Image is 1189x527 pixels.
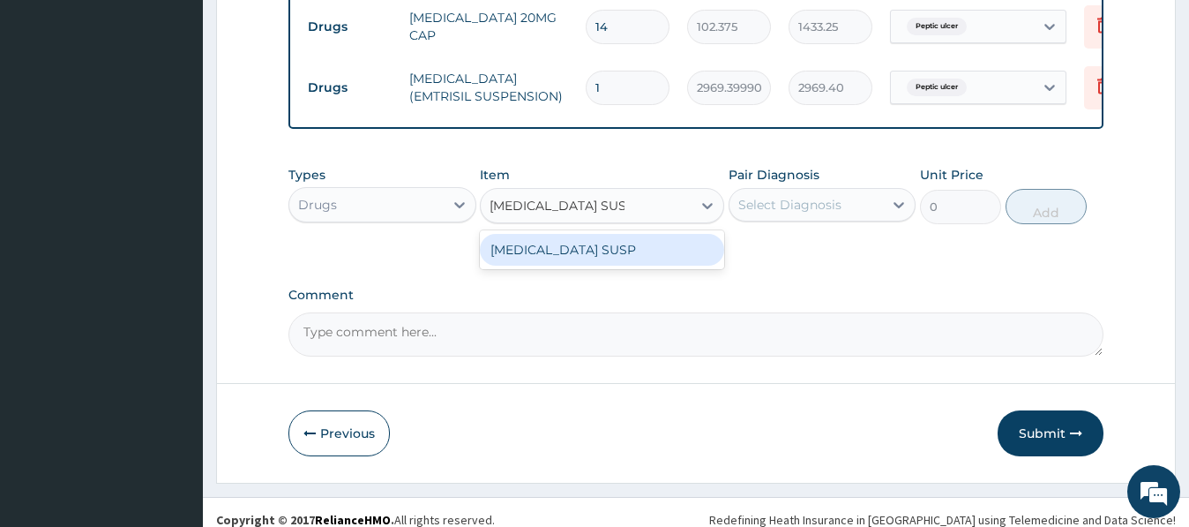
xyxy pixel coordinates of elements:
label: Pair Diagnosis [729,166,819,184]
div: Select Diagnosis [738,196,841,214]
div: [MEDICAL_DATA] SUSP [480,234,724,266]
td: Drugs [299,72,400,104]
td: [MEDICAL_DATA] (EMTRISIL SUSPENSION) [400,61,577,114]
span: We're online! [102,154,243,332]
button: Add [1006,189,1087,224]
button: Previous [288,410,390,456]
div: Minimize live chat window [289,9,332,51]
button: Submit [998,410,1103,456]
textarea: Type your message and hit 'Enter' [9,344,336,406]
img: d_794563401_company_1708531726252_794563401 [33,88,71,132]
label: Comment [288,288,1103,303]
label: Item [480,166,510,184]
div: Chat with us now [92,99,296,122]
td: Drugs [299,11,400,43]
label: Unit Price [920,166,983,184]
label: Types [288,168,325,183]
div: Drugs [298,196,337,214]
span: Peptic ulcer [907,79,967,96]
span: Peptic ulcer [907,18,967,35]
